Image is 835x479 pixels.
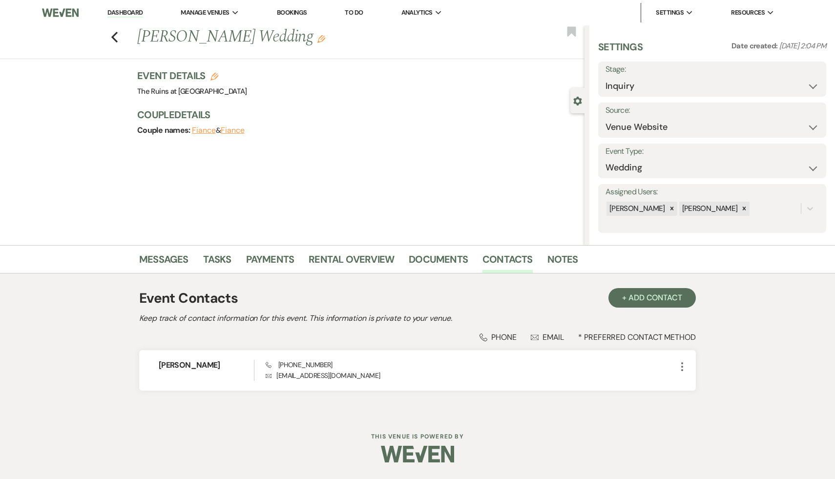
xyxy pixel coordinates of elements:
a: Documents [409,251,468,273]
button: Close lead details [573,96,582,105]
h3: Couple Details [137,108,575,122]
div: [PERSON_NAME] [606,202,667,216]
h6: [PERSON_NAME] [159,360,254,371]
img: Weven Logo [42,2,79,23]
span: [DATE] 2:04 PM [779,41,826,51]
h1: Event Contacts [139,288,238,309]
span: Analytics [401,8,433,18]
button: Fiance [192,126,216,134]
span: Resources [731,8,765,18]
span: Manage Venues [181,8,229,18]
span: [PHONE_NUMBER] [266,360,333,369]
div: * Preferred Contact Method [139,332,696,342]
span: The Ruins at [GEOGRAPHIC_DATA] [137,86,247,96]
p: [EMAIL_ADDRESS][DOMAIN_NAME] [266,370,676,381]
span: Settings [656,8,684,18]
button: Edit [317,34,325,43]
h2: Keep track of contact information for this event. This information is private to your venue. [139,312,696,324]
a: Bookings [277,8,307,17]
a: Notes [547,251,578,273]
a: Payments [246,251,294,273]
h1: [PERSON_NAME] Wedding [137,25,491,49]
div: Phone [480,332,517,342]
label: Stage: [605,62,819,77]
h3: Settings [598,40,643,62]
a: Dashboard [107,8,143,18]
label: Assigned Users: [605,185,819,199]
button: Fiance [221,126,245,134]
span: Date created: [731,41,779,51]
div: Email [531,332,564,342]
a: Rental Overview [309,251,394,273]
label: Event Type: [605,145,819,159]
div: [PERSON_NAME] [679,202,739,216]
img: Weven Logo [381,437,454,471]
a: Contacts [482,251,533,273]
a: Tasks [203,251,231,273]
span: & [192,125,244,135]
h3: Event Details [137,69,247,83]
span: Couple names: [137,125,192,135]
label: Source: [605,104,819,118]
a: To Do [345,8,363,17]
button: + Add Contact [608,288,696,308]
a: Messages [139,251,188,273]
